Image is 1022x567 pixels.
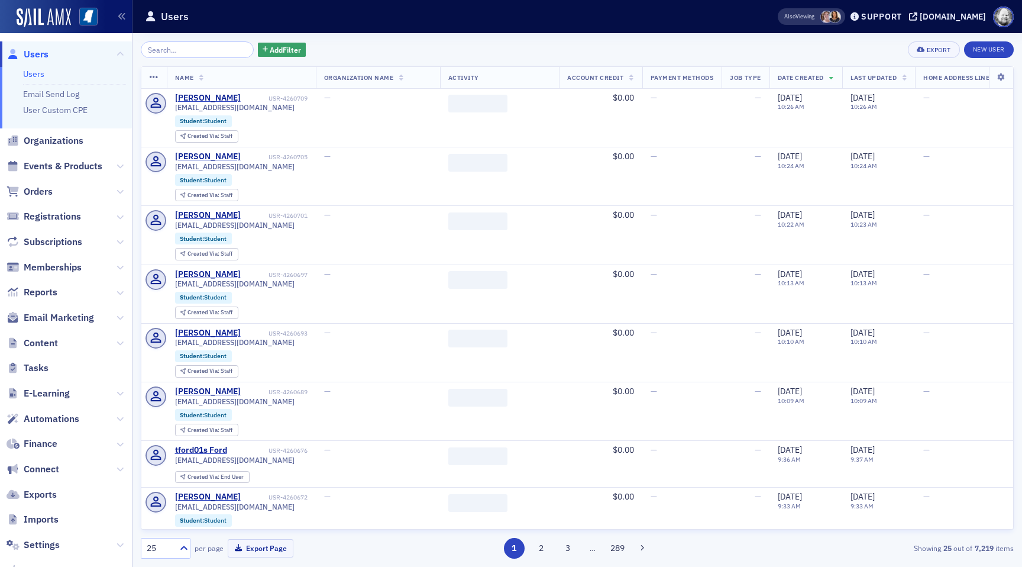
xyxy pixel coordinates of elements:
[324,73,394,82] span: Organization Name
[187,191,221,199] span: Created Via :
[24,337,58,350] span: Content
[861,11,902,22] div: Support
[731,543,1014,553] div: Showing out of items
[180,411,204,419] span: Student :
[195,543,224,553] label: per page
[79,8,98,26] img: SailAMX
[613,491,634,502] span: $0.00
[187,474,244,481] div: End User
[7,48,48,61] a: Users
[584,543,601,553] span: …
[175,456,295,465] span: [EMAIL_ADDRESS][DOMAIN_NAME]
[175,269,241,280] div: [PERSON_NAME]
[7,185,53,198] a: Orders
[187,427,232,434] div: Staff
[755,444,761,455] span: —
[175,328,241,339] a: [PERSON_NAME]
[850,279,877,287] time: 10:13 AM
[187,310,232,316] div: Staff
[778,491,802,502] span: [DATE]
[7,134,83,147] a: Organizations
[7,513,59,526] a: Imports
[187,308,221,316] span: Created Via :
[24,413,79,426] span: Automations
[7,362,48,375] a: Tasks
[651,73,714,82] span: Payment Methods
[228,539,293,558] button: Export Page
[778,73,824,82] span: Date Created
[147,542,173,555] div: 25
[24,362,48,375] span: Tasks
[23,105,88,115] a: User Custom CPE
[180,352,227,360] a: Student:Student
[71,8,98,28] a: View Homepage
[850,102,877,111] time: 10:26 AM
[175,350,232,362] div: Student:
[448,330,507,347] span: ‌
[175,174,232,186] div: Student:
[972,543,995,553] strong: 7,219
[180,235,227,243] a: Student:Student
[941,543,953,553] strong: 25
[175,210,241,221] a: [PERSON_NAME]
[778,386,802,397] span: [DATE]
[180,294,227,301] a: Student:Student
[180,176,204,184] span: Student :
[187,132,221,140] span: Created Via :
[730,73,761,82] span: Job Type
[778,327,802,338] span: [DATE]
[909,12,990,21] button: [DOMAIN_NAME]
[964,41,1014,58] a: New User
[180,517,227,524] a: Student:Student
[908,41,959,58] button: Export
[175,492,241,502] a: [PERSON_NAME]
[175,221,295,230] span: [EMAIL_ADDRESS][DOMAIN_NAME]
[24,311,94,324] span: Email Marketing
[448,95,507,112] span: ‌
[850,92,875,103] span: [DATE]
[175,279,295,288] span: [EMAIL_ADDRESS][DOMAIN_NAME]
[180,117,204,125] span: Student :
[175,130,238,143] div: Created Via: Staff
[175,445,227,456] a: tford01s Ford
[24,437,57,450] span: Finance
[187,368,232,375] div: Staff
[24,160,102,173] span: Events & Products
[175,409,232,421] div: Student:
[187,367,221,375] span: Created Via :
[7,210,81,223] a: Registrations
[175,233,232,244] div: Student:
[923,269,930,279] span: —
[24,387,70,400] span: E-Learning
[923,327,930,338] span: —
[923,491,930,502] span: —
[180,293,204,301] span: Student :
[7,437,57,450] a: Finance
[24,210,81,223] span: Registrations
[613,444,634,455] span: $0.00
[175,424,238,436] div: Created Via: Staff
[242,271,308,279] div: USR-4260697
[778,337,804,346] time: 10:10 AM
[7,261,82,274] a: Memberships
[850,386,875,397] span: [DATE]
[850,455,874,463] time: 9:37 AM
[923,210,930,220] span: —
[242,153,308,161] div: USR-4260705
[613,92,634,103] span: $0.00
[324,92,331,103] span: —
[229,447,308,455] div: USR-4260676
[175,514,232,526] div: Student:
[448,271,507,289] span: ‌
[850,220,877,228] time: 10:23 AM
[850,327,875,338] span: [DATE]
[820,11,833,23] span: Lydia Carlisle
[24,134,83,147] span: Organizations
[651,327,657,338] span: —
[778,220,804,228] time: 10:22 AM
[187,473,221,481] span: Created Via :
[778,397,804,405] time: 10:09 AM
[242,388,308,396] div: USR-4260689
